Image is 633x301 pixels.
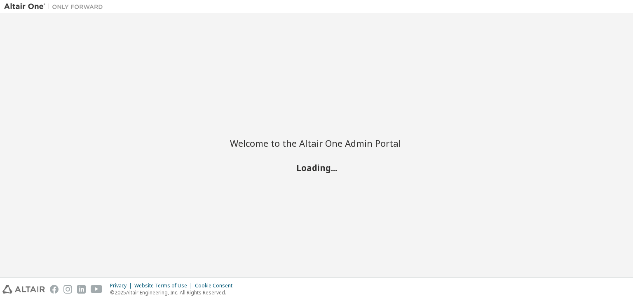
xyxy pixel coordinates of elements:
[230,137,403,149] h2: Welcome to the Altair One Admin Portal
[230,162,403,173] h2: Loading...
[2,285,45,294] img: altair_logo.svg
[91,285,103,294] img: youtube.svg
[50,285,59,294] img: facebook.svg
[195,282,237,289] div: Cookie Consent
[77,285,86,294] img: linkedin.svg
[63,285,72,294] img: instagram.svg
[134,282,195,289] div: Website Terms of Use
[110,282,134,289] div: Privacy
[4,2,107,11] img: Altair One
[110,289,237,296] p: © 2025 Altair Engineering, Inc. All Rights Reserved.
